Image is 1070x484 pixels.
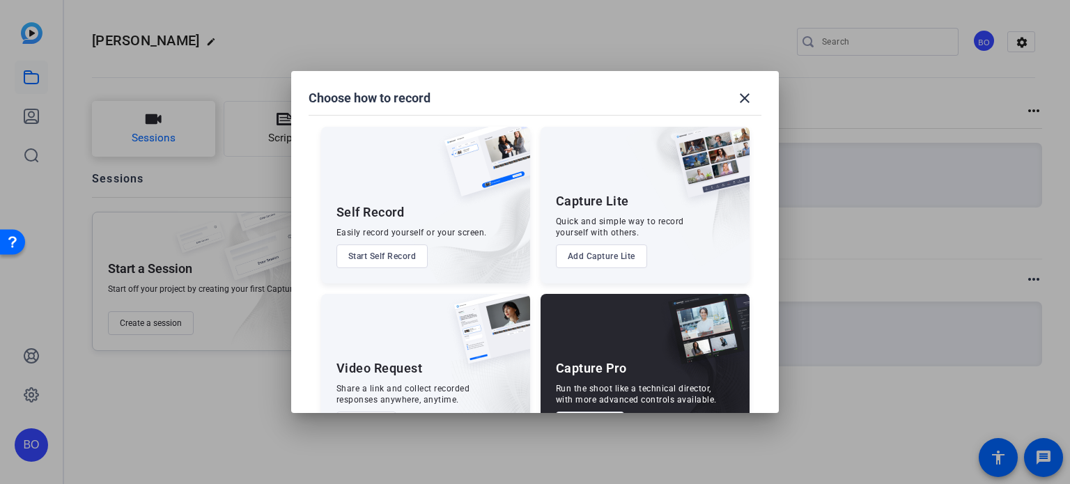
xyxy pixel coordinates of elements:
[556,360,627,377] div: Capture Pro
[663,127,750,212] img: capture-lite.png
[336,204,405,221] div: Self Record
[336,244,428,268] button: Start Self Record
[409,157,530,283] img: embarkstudio-self-record.png
[449,337,530,451] img: embarkstudio-ugc-content.png
[336,227,487,238] div: Easily record yourself or your screen.
[336,383,470,405] div: Share a link and collect recorded responses anywhere, anytime.
[556,244,647,268] button: Add Capture Lite
[556,383,717,405] div: Run the shoot like a technical director, with more advanced controls available.
[309,90,431,107] h1: Choose how to record
[556,216,684,238] div: Quick and simple way to record yourself with others.
[444,294,530,378] img: ugc-content.png
[556,193,629,210] div: Capture Lite
[336,412,397,435] button: Add UGC
[625,127,750,266] img: embarkstudio-capture-lite.png
[658,294,750,379] img: capture-pro.png
[646,311,750,451] img: embarkstudio-capture-pro.png
[434,127,530,210] img: self-record.png
[556,412,624,435] button: Contact Us
[336,360,423,377] div: Video Request
[736,90,753,107] mat-icon: close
